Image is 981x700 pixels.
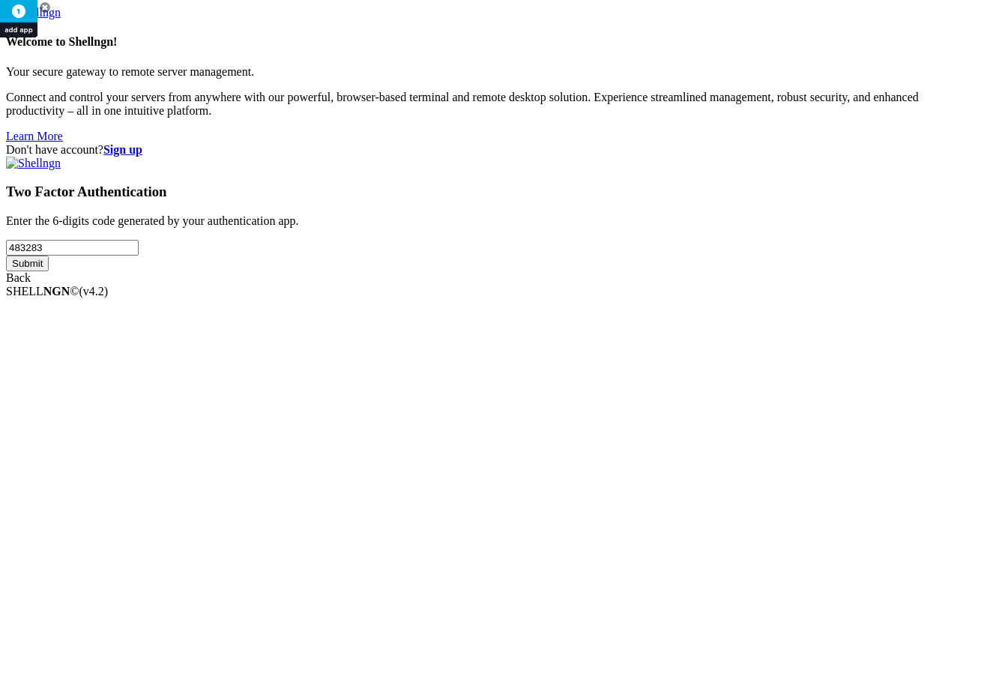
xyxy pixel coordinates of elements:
b: NGN [43,285,70,298]
p: Enter the 6-digits code generated by your authentication app. [6,214,975,228]
input: Two factor code [6,240,139,256]
a: Back [6,271,31,284]
p: Your secure gateway to remote server management. [6,65,975,79]
span: SHELL © [6,285,108,298]
div: Don't have account? [6,143,975,157]
span: 4.2.0 [79,285,109,298]
h4: Welcome to Shellngn! [6,35,975,49]
a: Learn More [6,130,63,142]
p: Connect and control your servers from anywhere with our powerful, browser-based terminal and remo... [6,91,975,118]
img: Shellngn [6,157,61,170]
a: Sign up [103,143,142,156]
input: Submit [6,256,49,271]
h3: Two Factor Authentication [6,184,975,200]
